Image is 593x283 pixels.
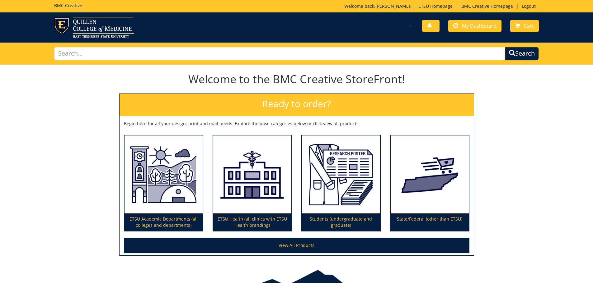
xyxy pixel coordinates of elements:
img: Students (undergraduate and graduate) [302,135,380,214]
p: Students (undergraduate and graduate) [302,213,380,231]
h2: Ready to order? [120,94,474,116]
span: My Dashboard [462,22,497,29]
img: ETSU logo [54,17,134,38]
p: State/Federal (other than ETSU) [391,213,469,231]
a: Cart [510,20,539,32]
a: [PERSON_NAME] [375,3,410,9]
h5: BMC Creative [54,3,82,8]
a: BMC Creative Homepage [458,3,516,9]
p: ETSU Health (all clinics with ETSU Health branding) [213,213,291,231]
a: View All Products [124,238,469,253]
a: ETSU Health (all clinics with ETSU Health branding) [213,135,291,231]
input: Search... [54,47,506,60]
p: ETSU Academic Departments (all colleges and departments) [125,213,203,231]
span: Cart [524,22,534,29]
img: State/Federal (other than ETSU) [391,135,469,214]
a: State/Federal (other than ETSU) [391,135,469,231]
a: My Dashboard [448,20,501,32]
a: ETSU Academic Departments (all colleges and departments) [125,135,203,231]
p: Begin here for all your design, print and mail needs. Explore the base categories below or click ... [124,121,469,127]
a: Students (undergraduate and graduate) [302,135,380,231]
h1: Welcome to the BMC Creative StoreFront! [119,73,474,85]
button: Search [505,47,539,60]
p: Welcome back, ! | | | [344,3,539,9]
a: ETSU Homepage [415,3,456,9]
img: ETSU Health (all clinics with ETSU Health branding) [213,135,291,214]
a: Logout [519,3,539,9]
img: ETSU Academic Departments (all colleges and departments) [125,135,203,214]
